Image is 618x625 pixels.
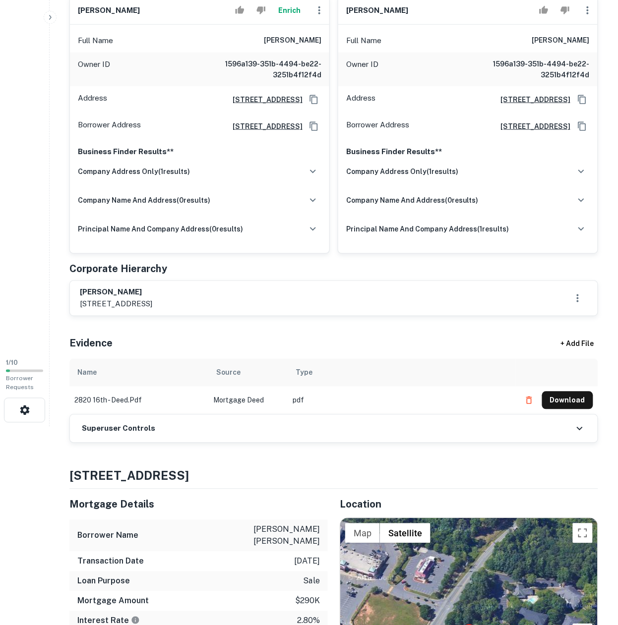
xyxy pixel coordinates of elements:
td: 2820 16th - deed.pdf [69,387,208,414]
a: [STREET_ADDRESS] [493,121,571,132]
td: pdf [288,387,515,414]
button: Show satellite imagery [380,523,431,543]
h6: company name and address ( 0 results) [346,195,479,206]
button: Accept [231,0,248,20]
h6: [PERSON_NAME] [346,5,408,16]
button: Delete file [520,393,538,408]
p: Owner ID [346,58,378,80]
p: Owner ID [78,58,110,80]
p: $290k [295,595,320,607]
h6: Loan Purpose [77,575,130,587]
p: Full Name [346,35,381,47]
h6: [PERSON_NAME] [78,5,140,16]
h5: Location [340,497,598,512]
h5: Mortgage Details [69,497,328,512]
iframe: Chat Widget [568,546,618,593]
button: Download [542,392,593,409]
p: Address [346,92,375,107]
p: [DATE] [294,556,320,568]
h6: company name and address ( 0 results) [78,195,210,206]
td: Mortgage Deed [208,387,288,414]
a: [STREET_ADDRESS] [225,121,303,132]
button: Enrich [274,0,306,20]
th: Source [208,359,288,387]
h4: [STREET_ADDRESS] [69,467,598,485]
a: [STREET_ADDRESS] [493,94,571,105]
p: Borrower Address [78,119,141,134]
p: Business Finder Results** [78,146,321,158]
a: [STREET_ADDRESS] [225,94,303,105]
h6: 1596a139-351b-4494-be22-3251b4f12f4d [202,58,321,80]
h6: company address only ( 1 results) [78,166,190,177]
h6: Transaction Date [77,556,144,568]
button: Toggle fullscreen view [573,523,593,543]
h5: Evidence [69,336,113,351]
div: scrollable content [69,359,598,414]
button: Copy Address [307,119,321,134]
button: Reject [556,0,574,20]
p: Borrower Address [346,119,409,134]
div: Source [216,367,241,379]
h6: 1596a139-351b-4494-be22-3251b4f12f4d [471,58,590,80]
h6: Superuser Controls [82,423,155,435]
h6: Mortgage Amount [77,595,149,607]
div: + Add File [543,335,612,353]
div: Type [296,367,312,379]
p: Full Name [78,35,113,47]
p: sale [303,575,320,587]
p: Business Finder Results** [346,146,590,158]
div: Name [77,367,97,379]
h6: principal name and company address ( 0 results) [78,224,243,234]
h6: [PERSON_NAME] [264,35,321,47]
h6: [PERSON_NAME] [80,287,152,298]
button: Copy Address [307,92,321,107]
button: Copy Address [575,92,590,107]
p: [PERSON_NAME] [PERSON_NAME] [231,524,320,548]
button: Reject [252,0,270,20]
span: Borrower Requests [6,375,34,391]
h5: Corporate Hierarchy [69,262,167,277]
h6: [PERSON_NAME] [532,35,590,47]
svg: The interest rates displayed on the website are for informational purposes only and may be report... [131,616,140,625]
p: [STREET_ADDRESS] [80,298,152,310]
th: Type [288,359,515,387]
th: Name [69,359,208,387]
button: Show street map [345,523,380,543]
p: Address [78,92,107,107]
button: Accept [535,0,553,20]
h6: principal name and company address ( 1 results) [346,224,509,234]
h6: company address only ( 1 results) [346,166,458,177]
h6: Borrower Name [77,530,138,542]
button: Copy Address [575,119,590,134]
span: 1 / 10 [6,359,18,367]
